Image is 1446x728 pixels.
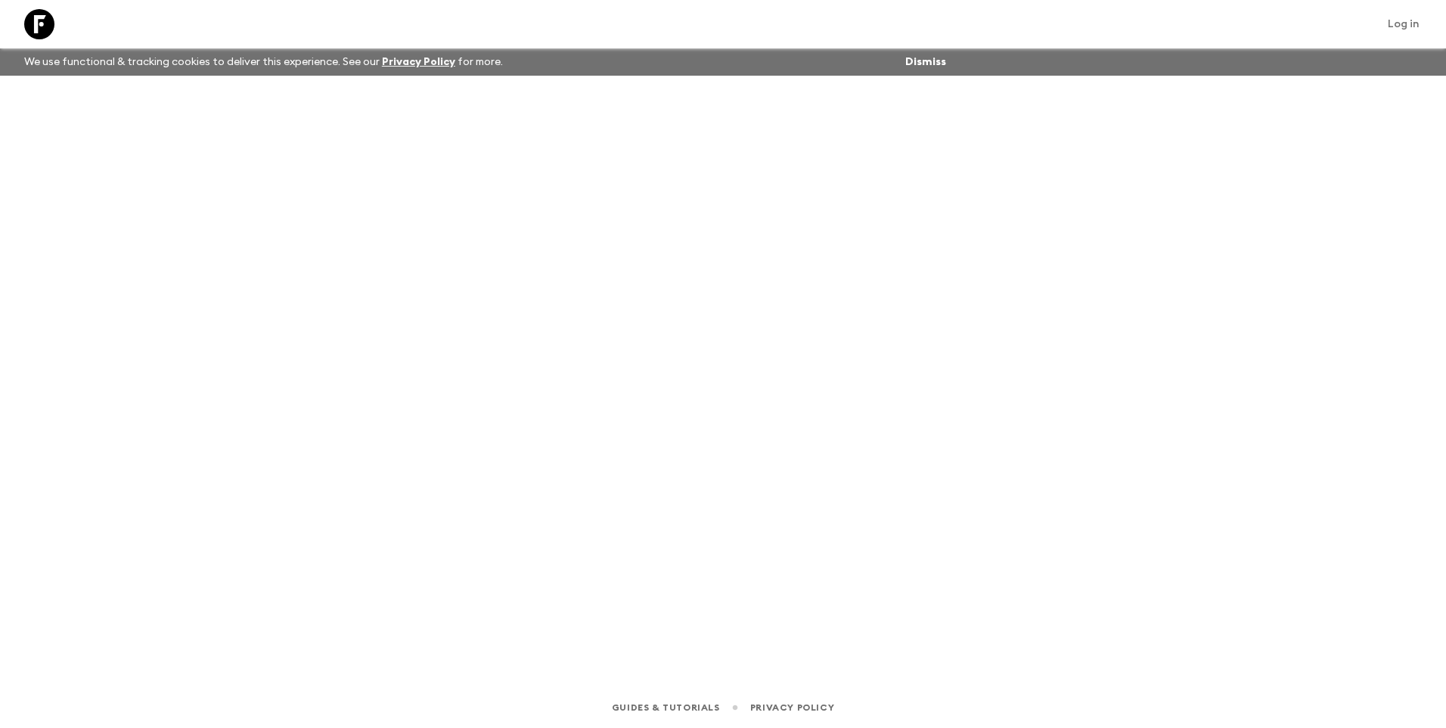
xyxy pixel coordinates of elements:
button: Dismiss [901,51,950,73]
a: Privacy Policy [750,699,834,716]
a: Guides & Tutorials [612,699,720,716]
a: Log in [1379,14,1428,35]
a: Privacy Policy [382,57,455,67]
p: We use functional & tracking cookies to deliver this experience. See our for more. [18,48,509,76]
